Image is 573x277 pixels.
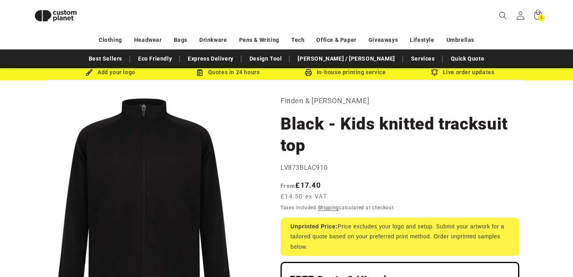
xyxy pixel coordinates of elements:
img: Order updates [431,69,438,76]
img: In-house printing [305,69,312,76]
a: Services [407,52,439,66]
p: Finden & [PERSON_NAME] [281,94,519,107]
span: LV873BLAC910 [281,164,327,171]
a: Drinkware [199,33,227,47]
a: [PERSON_NAME] / [PERSON_NAME] [294,52,399,66]
a: Clothing [99,33,122,47]
a: Design Tool [246,52,286,66]
a: Lifestyle [410,33,434,47]
div: Price excludes your logo and setup. Submit your artwork for a tailored quote based on your prefer... [281,218,519,256]
a: Express Delivery [184,52,238,66]
div: In-house printing service [286,67,404,77]
div: Quotes in 24 hours [169,67,286,77]
strong: Unprinted Price: [290,223,338,230]
span: £14.50 ex VAT [281,192,327,201]
a: Quick Quote [447,52,489,66]
div: Live order updates [404,67,521,77]
summary: Search [494,7,512,24]
a: Eco Friendly [134,52,176,66]
div: Taxes included. calculated at checkout. [281,204,519,212]
a: Pens & Writing [239,33,279,47]
strong: £17.40 [281,181,321,189]
a: Umbrellas [446,33,474,47]
img: Order Updates Icon [196,69,203,76]
a: Tech [291,33,304,47]
img: Custom Planet [28,3,84,28]
a: Bags [174,33,187,47]
h1: Black - Kids knitted tracksuit top [281,113,519,156]
span: From [281,183,295,189]
div: Add your logo [52,67,169,77]
a: Giveaways [368,33,398,47]
a: Shipping [318,205,339,210]
iframe: Chat Widget [437,191,573,277]
a: Best Sellers [85,52,126,66]
a: Office & Paper [316,33,356,47]
span: 2 [540,14,543,21]
img: Brush Icon [86,69,93,76]
a: Headwear [134,33,162,47]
